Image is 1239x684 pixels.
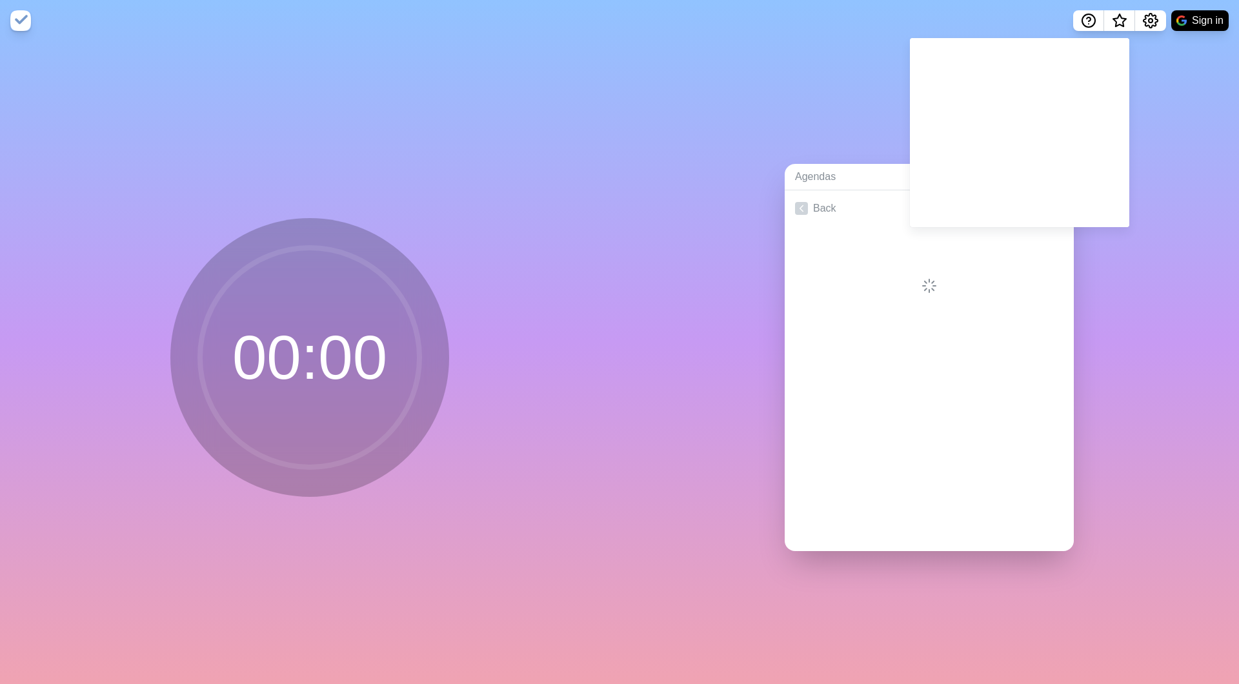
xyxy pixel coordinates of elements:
button: Settings [1135,10,1166,31]
img: timeblocks logo [10,10,31,31]
button: Sign in [1171,10,1229,31]
a: Back [785,190,1074,226]
button: Help [1073,10,1104,31]
a: Agendas [785,164,929,190]
button: What’s new [1104,10,1135,31]
img: google logo [1176,15,1187,26]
